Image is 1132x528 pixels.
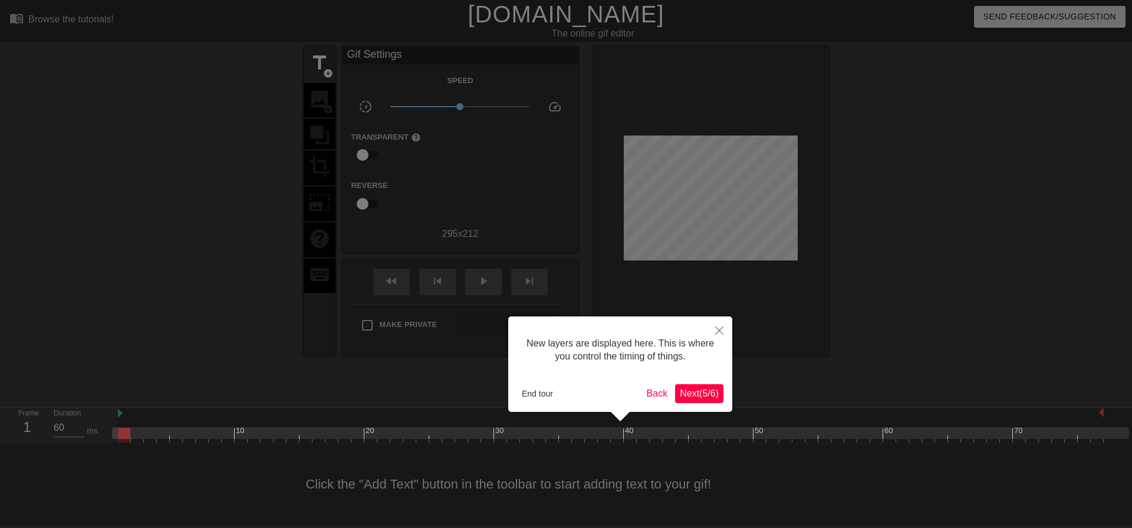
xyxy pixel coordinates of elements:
button: Back [642,384,673,403]
button: Close [706,316,732,344]
span: Next ( 5 / 6 ) [680,388,719,398]
button: Next [675,384,723,403]
div: New layers are displayed here. This is where you control the timing of things. [517,325,723,375]
button: End tour [517,385,558,402]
